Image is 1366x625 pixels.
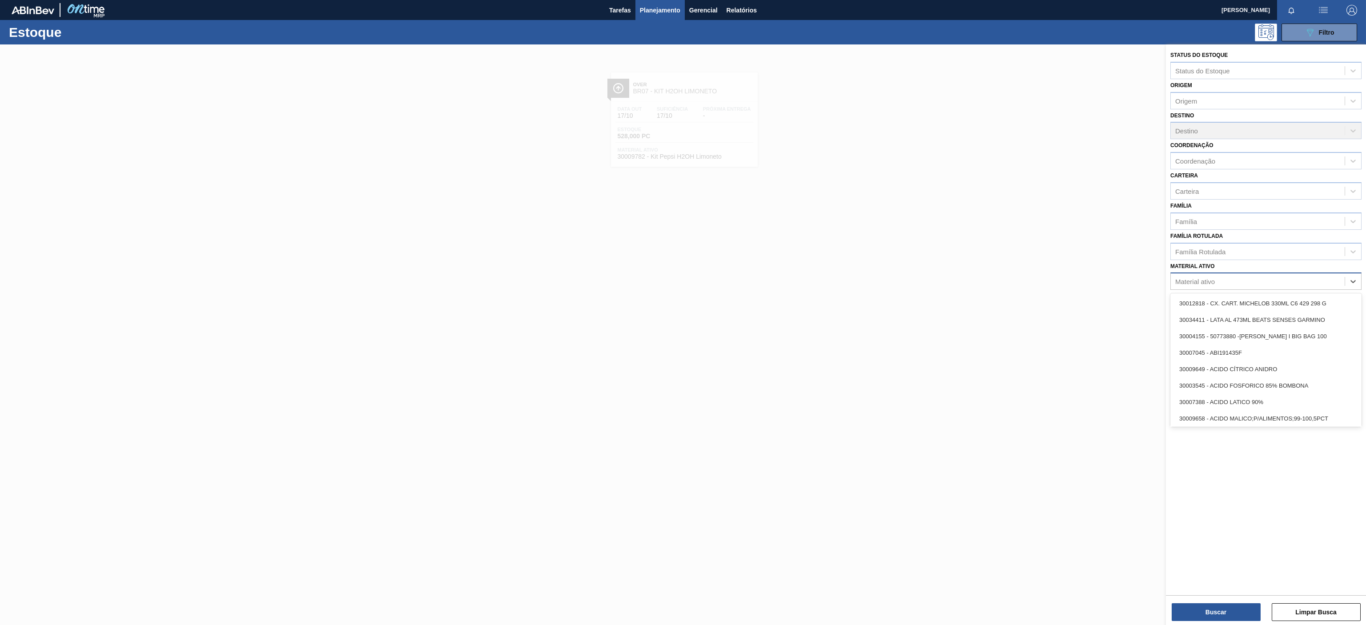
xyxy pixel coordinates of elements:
button: Filtro [1282,24,1357,41]
div: Material ativo [1175,278,1215,285]
div: 30003545 - ACIDO FOSFORICO 85% BOMBONA [1170,377,1362,394]
div: Origem [1175,97,1197,104]
div: 30004155 - 50773880 -[PERSON_NAME] I BIG BAG 100 [1170,328,1362,345]
img: Logout [1346,5,1357,16]
div: Pogramando: nenhum usuário selecionado [1255,24,1277,41]
div: 30009649 - ACIDO CÍTRICO ANIDRO [1170,361,1362,377]
label: Origem [1170,82,1192,88]
div: 30007045 - ABI191435F [1170,345,1362,361]
h1: Estoque [9,27,150,37]
div: Coordenação [1175,157,1215,165]
label: Destino [1170,112,1194,119]
div: Família Rotulada [1175,248,1225,255]
label: Status do Estoque [1170,52,1228,58]
div: Família [1175,217,1197,225]
span: Filtro [1319,29,1334,36]
div: 30007388 - ACIDO LATICO 90% [1170,394,1362,410]
span: Gerencial [689,5,718,16]
img: userActions [1318,5,1329,16]
div: Status do Estoque [1175,67,1230,74]
label: Material ativo [1170,263,1215,269]
label: Família [1170,203,1192,209]
span: Planejamento [640,5,680,16]
span: Relatórios [727,5,757,16]
div: 30012818 - CX. CART. MICHELOB 330ML C6 429 298 G [1170,295,1362,312]
label: Coordenação [1170,142,1213,148]
span: Tarefas [609,5,631,16]
div: 30034411 - LATA AL 473ML BEATS SENSES GARMINO [1170,312,1362,328]
label: Família Rotulada [1170,233,1223,239]
img: TNhmsLtSVTkK8tSr43FrP2fwEKptu5GPRR3wAAAABJRU5ErkJggg== [12,6,54,14]
div: Carteira [1175,187,1199,195]
label: Carteira [1170,172,1198,179]
div: 30009658 - ACIDO MALICO;P/ALIMENTOS;99-100,5PCT [1170,410,1362,427]
button: Notificações [1277,4,1306,16]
